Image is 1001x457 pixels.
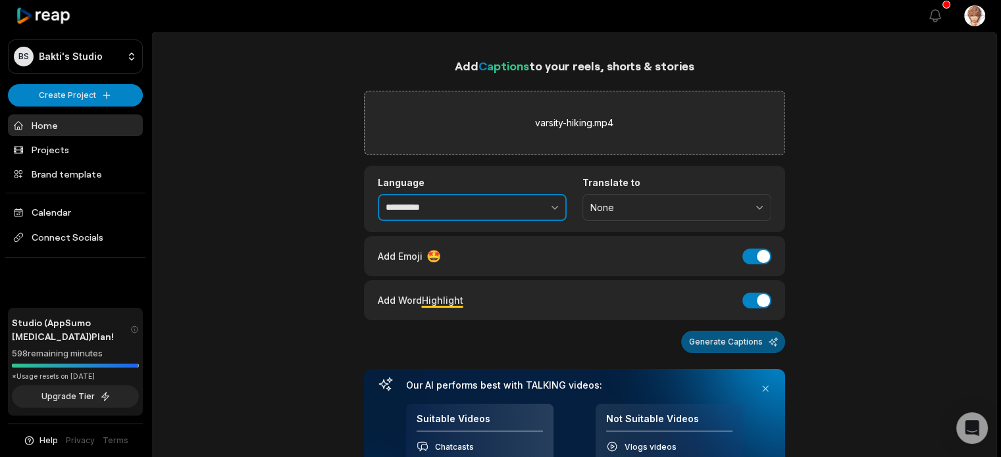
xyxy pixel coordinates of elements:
[23,435,58,446] button: Help
[406,379,743,391] h3: Our AI performs best with TALKING videos:
[422,295,463,306] span: Highlight
[681,331,785,353] button: Generate Captions
[606,413,732,432] h4: Not Suitable Videos
[39,51,103,62] p: Bakti's Studio
[478,59,529,73] span: Captions
[582,177,771,189] label: Translate to
[378,177,567,189] label: Language
[535,115,613,131] label: varsity-hiking.mp4
[417,413,543,432] h4: Suitable Videos
[8,84,143,107] button: Create Project
[14,47,34,66] div: BS
[8,139,143,160] a: Projects
[8,114,143,136] a: Home
[435,442,474,452] span: Chatcasts
[8,201,143,223] a: Calendar
[364,57,785,75] h1: Add to your reels, shorts & stories
[378,291,463,309] div: Add Word
[625,442,677,452] span: Vlogs videos
[39,435,58,446] span: Help
[426,247,441,265] span: 🤩
[12,372,139,381] div: *Usage resets on [DATE]
[66,435,95,446] a: Privacy
[12,347,139,360] div: 598 remaining minutes
[582,194,771,222] button: None
[590,202,745,214] span: None
[12,316,130,343] span: Studio (AppSumo [MEDICAL_DATA]) Plan!
[8,226,143,249] span: Connect Socials
[103,435,128,446] a: Terms
[378,249,423,263] span: Add Emoji
[8,163,143,185] a: Brand template
[956,412,988,444] div: Open Intercom Messenger
[12,385,139,408] button: Upgrade Tier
